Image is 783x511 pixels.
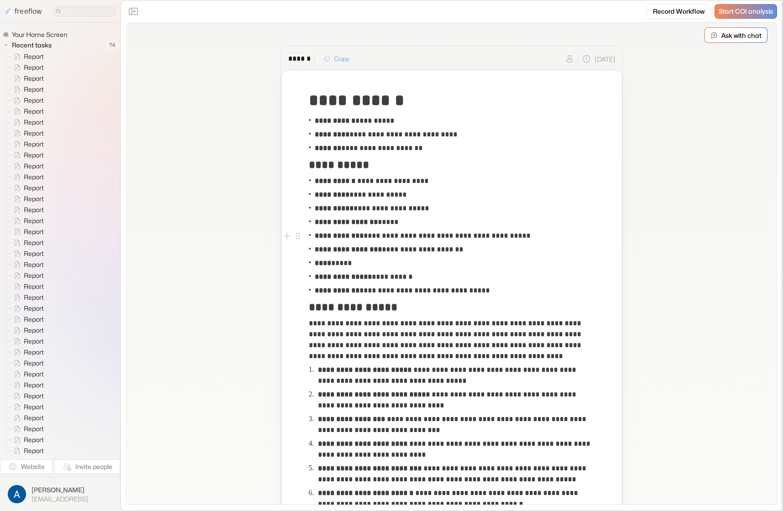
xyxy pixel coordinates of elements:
span: Report [22,260,47,269]
a: Report [6,95,48,106]
span: Report [22,271,47,280]
a: Report [6,237,48,248]
a: Report [6,117,48,128]
span: Report [22,359,47,368]
img: profile [8,485,26,503]
span: Report [22,293,47,302]
span: Report [22,413,47,422]
a: Report [6,215,48,226]
a: Report [6,139,48,150]
span: Report [22,52,47,61]
a: Report [6,380,48,391]
span: Report [22,337,47,346]
span: Report [22,140,47,149]
button: Invite people [54,459,120,474]
span: Report [22,74,47,83]
a: Report [6,62,48,73]
a: Report [6,51,48,62]
a: Report [6,270,48,281]
a: freeflow [4,6,42,17]
a: Report [6,401,48,412]
span: Report [22,162,47,171]
span: Report [22,304,47,313]
a: Report [6,128,48,139]
a: Report [6,303,48,314]
span: Report [22,238,47,247]
span: Report [22,63,47,72]
p: freeflow [15,6,42,17]
p: Ask with chat [721,31,762,40]
a: Report [6,84,48,95]
span: Report [22,96,47,105]
span: Report [22,249,47,258]
a: Record Workflow [647,4,711,19]
span: Report [22,118,47,127]
span: Report [22,107,47,116]
a: Report [6,336,48,347]
span: Report [22,172,47,182]
span: Report [22,227,47,236]
span: Report [22,216,47,225]
span: Report [22,402,47,412]
a: Report [6,73,48,84]
button: Copy [318,52,355,66]
span: Report [22,424,47,433]
a: Report [6,161,48,172]
a: Report [6,325,48,336]
span: Report [22,348,47,357]
button: Add block [281,230,292,241]
span: Report [22,282,47,291]
span: Report [22,435,47,444]
a: Report [6,172,48,182]
span: Report [22,326,47,335]
p: [DATE] [595,54,615,64]
button: Close the sidebar [126,4,141,19]
a: Report [6,347,48,358]
a: Report [6,391,48,401]
span: Report [22,370,47,379]
span: Report [22,183,47,193]
a: Report [6,412,48,423]
span: [PERSON_NAME] [32,485,88,495]
a: Report [6,182,48,193]
a: Report [6,204,48,215]
a: Report [6,226,48,237]
span: Recent tasks [10,41,54,50]
a: Report [6,193,48,204]
span: Report [22,381,47,390]
a: Report [6,358,48,369]
span: Report [22,194,47,203]
span: Report [22,446,47,455]
a: Report [6,106,48,117]
a: Report [6,150,48,161]
span: Your Home Screen [10,30,70,39]
button: Open block menu [292,230,303,241]
span: Start COI analysis [719,8,773,16]
a: Report [6,445,48,456]
a: Report [6,314,48,325]
a: Report [6,259,48,270]
button: [PERSON_NAME][EMAIL_ADDRESS] [5,483,115,506]
span: Report [22,129,47,138]
span: Report [22,151,47,160]
span: [EMAIL_ADDRESS] [32,495,88,503]
span: Report [22,315,47,324]
span: 74 [105,39,120,51]
button: Recent tasks [3,40,55,51]
a: Report [6,281,48,292]
a: Start COI analysis [714,4,777,19]
a: Report [6,248,48,259]
a: Report [6,292,48,303]
a: Report [6,369,48,380]
a: Report [6,434,48,445]
a: Report [6,423,48,434]
span: Report [22,85,47,94]
a: Your Home Screen [3,30,71,39]
span: Report [22,205,47,214]
span: Report [22,391,47,401]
